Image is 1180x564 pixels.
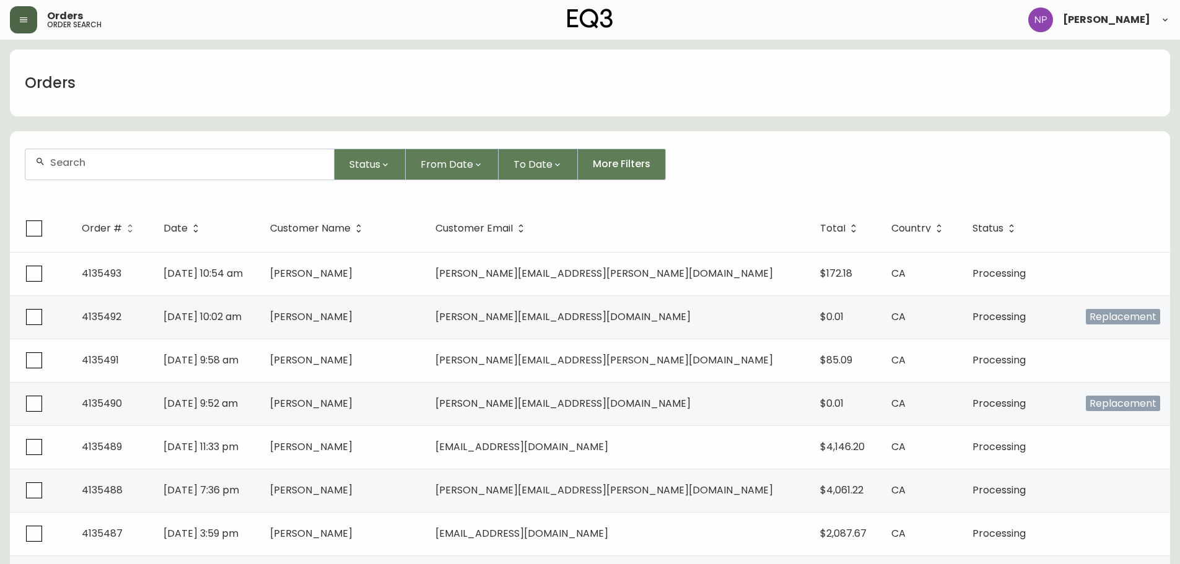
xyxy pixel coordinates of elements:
span: Total [820,225,846,232]
span: $85.09 [820,353,852,367]
span: [PERSON_NAME] [270,353,352,367]
span: Order # [82,223,138,234]
span: Processing [972,396,1026,410]
span: [PERSON_NAME] [270,266,352,280]
span: CA [891,396,906,410]
span: [PERSON_NAME] [270,526,352,540]
span: 4135490 [82,396,122,410]
span: $172.18 [820,266,852,280]
span: Orders [47,11,83,21]
span: Date [164,223,204,234]
span: [DATE] 10:54 am [164,266,243,280]
span: $0.01 [820,310,844,324]
span: [PERSON_NAME][EMAIL_ADDRESS][DOMAIN_NAME] [435,396,691,410]
span: Customer Name [270,225,351,232]
span: Processing [972,526,1026,540]
span: CA [891,526,906,540]
button: Status [334,149,406,180]
h1: Orders [25,72,76,93]
span: Processing [972,483,1026,497]
span: Country [891,223,947,234]
span: $2,087.67 [820,526,867,540]
span: Customer Email [435,225,513,232]
input: Search [50,157,324,168]
span: Status [349,157,380,172]
span: CA [891,310,906,324]
span: Status [972,225,1003,232]
span: Replacement [1086,396,1160,411]
span: [PERSON_NAME][EMAIL_ADDRESS][PERSON_NAME][DOMAIN_NAME] [435,266,773,280]
span: Replacement [1086,309,1160,324]
span: Customer Name [270,223,367,234]
span: 4135489 [82,440,122,454]
span: [PERSON_NAME] [270,440,352,454]
span: [DATE] 10:02 am [164,310,242,324]
span: CA [891,483,906,497]
button: To Date [499,149,578,180]
span: [PERSON_NAME][EMAIL_ADDRESS][DOMAIN_NAME] [435,310,691,324]
span: $4,061.22 [820,483,863,497]
span: [EMAIL_ADDRESS][DOMAIN_NAME] [435,526,608,540]
span: [PERSON_NAME] [270,483,352,497]
span: CA [891,353,906,367]
span: More Filters [593,157,650,171]
span: [DATE] 7:36 pm [164,483,239,497]
span: To Date [514,157,553,172]
span: Status [972,223,1020,234]
span: [DATE] 9:52 am [164,396,238,410]
img: 50f1e64a3f95c89b5c5247455825f96f [1028,7,1053,32]
span: Processing [972,310,1026,324]
span: 4135488 [82,483,123,497]
span: [PERSON_NAME] [270,396,352,410]
span: [PERSON_NAME] [1063,15,1150,25]
span: [PERSON_NAME] [270,310,352,324]
span: [PERSON_NAME][EMAIL_ADDRESS][PERSON_NAME][DOMAIN_NAME] [435,353,773,367]
span: [DATE] 3:59 pm [164,526,238,540]
span: $4,146.20 [820,440,865,454]
span: CA [891,266,906,280]
button: More Filters [578,149,666,180]
span: [EMAIL_ADDRESS][DOMAIN_NAME] [435,440,608,454]
span: CA [891,440,906,454]
span: 4135493 [82,266,121,280]
span: Country [891,225,931,232]
span: Total [820,223,862,234]
span: Processing [972,266,1026,280]
h5: order search [47,21,102,28]
span: 4135491 [82,353,119,367]
span: Customer Email [435,223,529,234]
button: From Date [406,149,499,180]
span: $0.01 [820,396,844,410]
span: 4135492 [82,310,121,324]
img: logo [567,9,613,28]
span: Processing [972,440,1026,454]
span: [DATE] 9:58 am [164,353,238,367]
span: 4135487 [82,526,123,540]
span: [PERSON_NAME][EMAIL_ADDRESS][PERSON_NAME][DOMAIN_NAME] [435,483,773,497]
span: Order # [82,225,122,232]
span: [DATE] 11:33 pm [164,440,238,454]
span: Processing [972,353,1026,367]
span: From Date [421,157,473,172]
span: Date [164,225,188,232]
